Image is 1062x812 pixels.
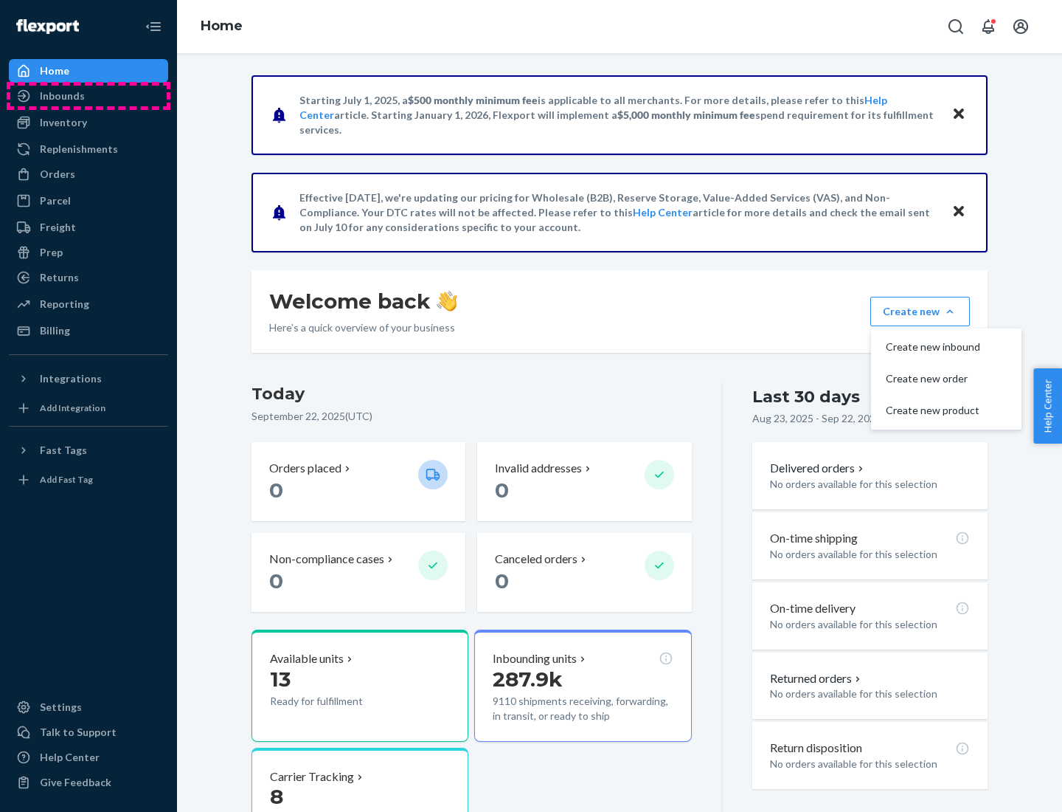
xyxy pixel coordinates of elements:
[870,297,970,326] button: Create newCreate new inboundCreate new orderCreate new product
[269,551,384,568] p: Non-compliance cases
[9,720,168,744] a: Talk to Support
[40,89,85,103] div: Inbounds
[299,93,937,137] p: Starting July 1, 2025, a is applicable to all merchants. For more details, please refer to this a...
[9,695,168,719] a: Settings
[270,650,344,667] p: Available units
[752,411,909,426] p: Aug 23, 2025 - Sep 22, 2025 ( UTC )
[1006,12,1035,41] button: Open account menu
[9,746,168,769] a: Help Center
[40,245,63,260] div: Prep
[949,104,968,125] button: Close
[770,670,864,687] button: Returned orders
[770,687,970,701] p: No orders available for this selection
[40,270,79,285] div: Returns
[9,266,168,289] a: Returns
[269,568,283,593] span: 0
[495,551,577,568] p: Canceled orders
[16,19,79,34] img: Flexport logo
[9,111,168,134] a: Inventory
[474,630,691,742] button: Inbounding units287.9k9110 shipments receiving, forwarding, in transit, or ready to ship
[408,94,538,106] span: $500 monthly minimum fee
[40,142,118,156] div: Replenishments
[9,396,168,420] a: Add Integration
[633,206,693,219] a: Help Center
[974,12,1003,41] button: Open notifications
[770,547,970,562] p: No orders available for this selection
[874,363,1018,395] button: Create new order
[752,385,860,408] div: Last 30 days
[40,443,87,458] div: Fast Tags
[949,202,968,223] button: Close
[40,63,69,78] div: Home
[9,319,168,343] a: Billing
[477,533,691,612] button: Canceled orders 0
[139,12,168,41] button: Close Navigation
[437,291,457,312] img: hand-wave emoji
[9,162,168,186] a: Orders
[251,409,692,424] p: September 22, 2025 ( UTC )
[9,771,168,794] button: Give Feedback
[40,115,87,130] div: Inventory
[251,382,692,406] h3: Today
[493,694,673,723] p: 9110 shipments receiving, forwarding, in transit, or ready to ship
[201,18,243,34] a: Home
[477,442,691,521] button: Invalid addresses 0
[40,193,71,208] div: Parcel
[9,438,168,462] button: Fast Tags
[269,320,457,335] p: Here’s a quick overview of your business
[770,617,970,632] p: No orders available for this selection
[40,297,89,312] div: Reporting
[9,189,168,213] a: Parcel
[9,137,168,161] a: Replenishments
[886,405,980,416] span: Create new product
[269,478,283,503] span: 0
[40,473,93,486] div: Add Fast Tag
[40,700,82,715] div: Settings
[9,216,168,239] a: Freight
[189,5,254,48] ol: breadcrumbs
[617,109,755,121] span: $5,000 monthly minimum fee
[770,460,867,477] button: Delivered orders
[874,395,1018,427] button: Create new product
[9,367,168,390] button: Integrations
[9,468,168,492] a: Add Fast Tag
[495,478,509,503] span: 0
[299,190,937,235] p: Effective [DATE], we're updating our pricing for Wholesale (B2B), Reserve Storage, Value-Added Se...
[495,460,582,477] p: Invalid addresses
[9,292,168,316] a: Reporting
[40,402,105,414] div: Add Integration
[1033,368,1062,444] button: Help Center
[9,84,168,108] a: Inbounds
[493,667,563,692] span: 287.9k
[770,477,970,492] p: No orders available for this selection
[941,12,971,41] button: Open Search Box
[270,694,406,709] p: Ready for fulfillment
[40,323,70,338] div: Billing
[40,167,75,182] div: Orders
[40,725,117,740] div: Talk to Support
[770,757,970,771] p: No orders available for this selection
[770,740,862,757] p: Return disposition
[269,288,457,314] h1: Welcome back
[40,220,76,235] div: Freight
[770,530,858,547] p: On-time shipping
[270,768,354,785] p: Carrier Tracking
[9,59,168,83] a: Home
[493,650,577,667] p: Inbounding units
[270,784,283,809] span: 8
[886,342,980,352] span: Create new inbound
[251,442,465,521] button: Orders placed 0
[40,775,111,790] div: Give Feedback
[495,568,509,593] span: 0
[269,460,341,477] p: Orders placed
[251,533,465,612] button: Non-compliance cases 0
[9,241,168,264] a: Prep
[886,374,980,384] span: Create new order
[270,667,291,692] span: 13
[770,600,855,617] p: On-time delivery
[251,630,468,742] button: Available units13Ready for fulfillment
[874,331,1018,363] button: Create new inbound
